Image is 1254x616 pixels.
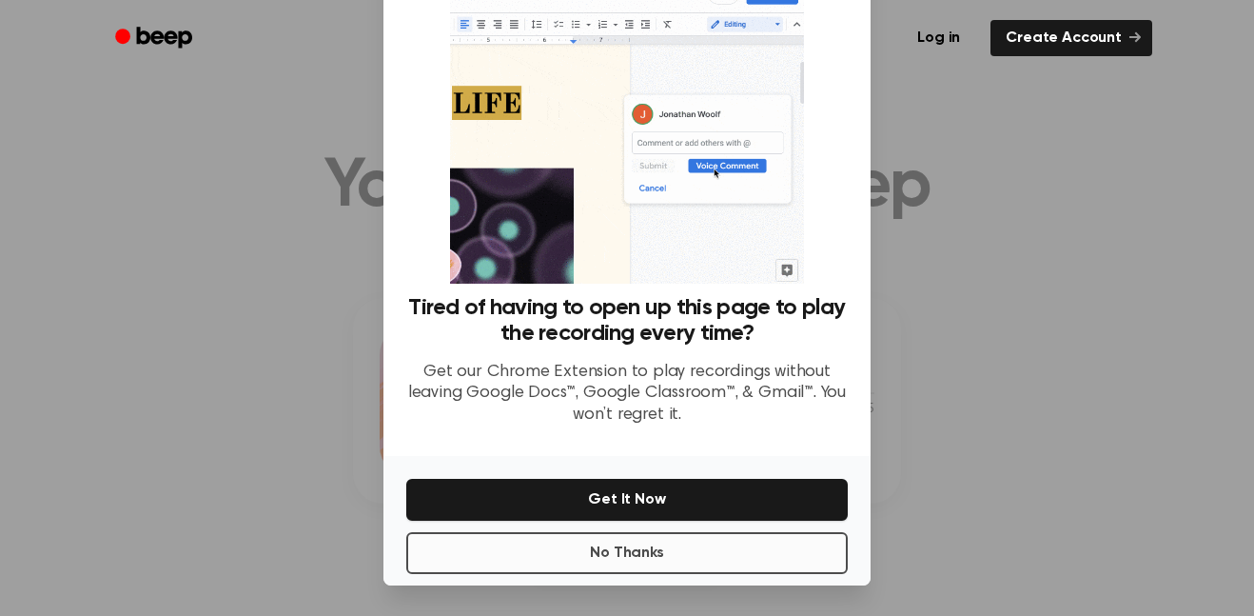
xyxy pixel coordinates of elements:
[406,479,848,521] button: Get It Now
[102,20,209,57] a: Beep
[406,295,848,347] h3: Tired of having to open up this page to play the recording every time?
[406,362,848,427] p: Get our Chrome Extension to play recordings without leaving Google Docs™, Google Classroom™, & Gm...
[898,16,979,60] a: Log in
[990,20,1152,56] a: Create Account
[406,532,848,574] button: No Thanks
